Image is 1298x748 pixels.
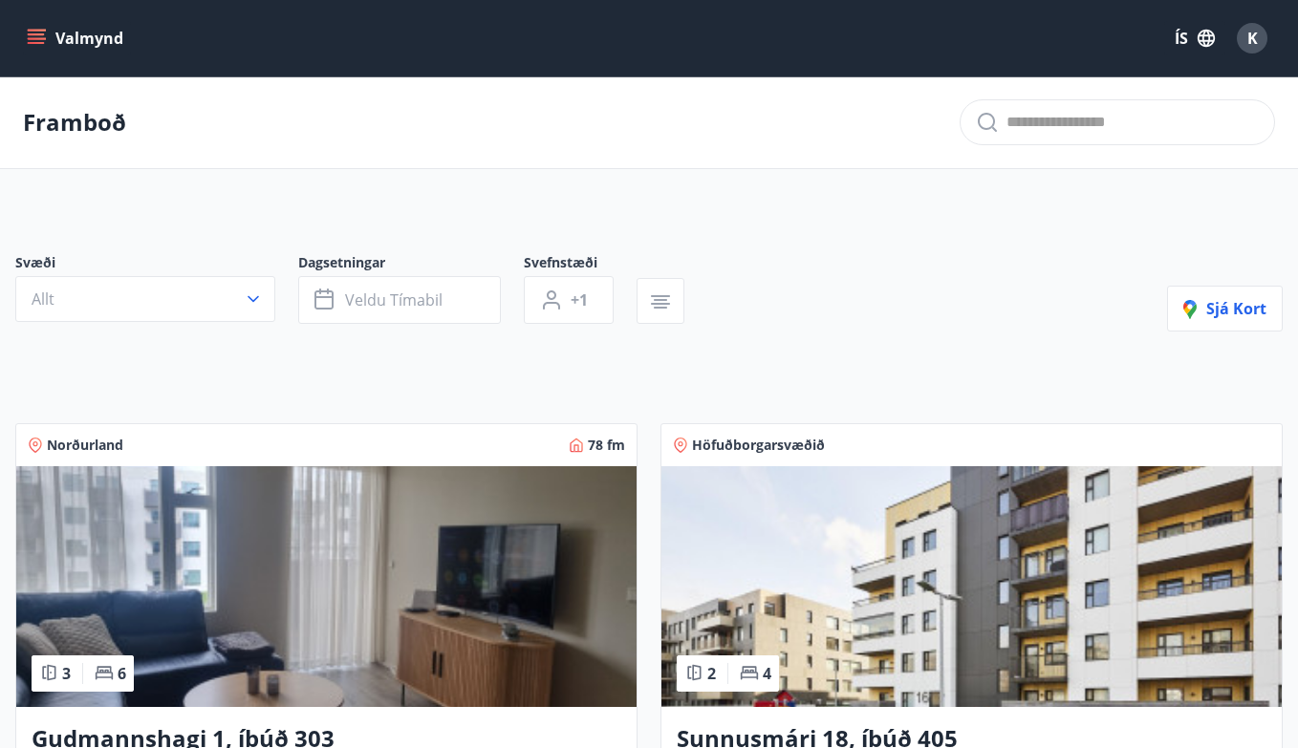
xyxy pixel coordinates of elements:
[571,289,588,310] span: +1
[1164,21,1225,55] button: ÍS
[15,253,298,276] span: Svæði
[1229,15,1275,61] button: K
[32,289,54,310] span: Allt
[62,663,71,684] span: 3
[1183,298,1266,319] span: Sjá kort
[23,21,131,55] button: menu
[1247,28,1258,49] span: K
[524,276,614,324] button: +1
[118,663,126,684] span: 6
[763,663,771,684] span: 4
[692,436,825,455] span: Höfuðborgarsvæðið
[1167,286,1283,331] button: Sjá kort
[588,436,625,455] span: 78 fm
[23,106,126,139] p: Framboð
[15,276,275,322] button: Allt
[16,466,637,707] img: Paella dish
[47,436,123,455] span: Norðurland
[298,276,501,324] button: Veldu tímabil
[707,663,716,684] span: 2
[345,289,443,310] span: Veldu tímabil
[524,253,637,276] span: Svefnstæði
[661,466,1282,707] img: Paella dish
[298,253,524,276] span: Dagsetningar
